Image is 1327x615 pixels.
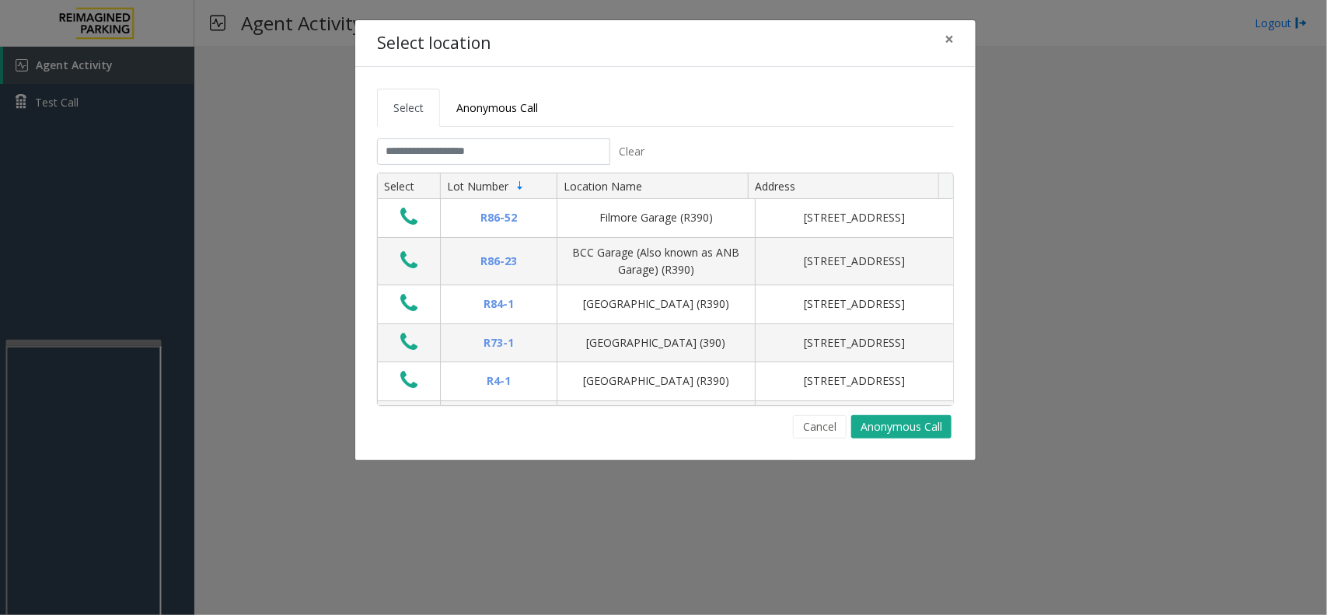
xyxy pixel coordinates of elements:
[450,334,547,351] div: R73-1
[450,372,547,390] div: R4-1
[765,209,944,226] div: [STREET_ADDRESS]
[567,334,746,351] div: [GEOGRAPHIC_DATA] (390)
[514,180,526,192] span: Sortable
[851,415,952,439] button: Anonymous Call
[567,209,746,226] div: Filmore Garage (R390)
[378,173,440,200] th: Select
[450,295,547,313] div: R84-1
[945,28,954,50] span: ×
[450,209,547,226] div: R86-52
[765,295,944,313] div: [STREET_ADDRESS]
[567,244,746,279] div: BCC Garage (Also known as ANB Garage) (R390)
[765,372,944,390] div: [STREET_ADDRESS]
[393,100,424,115] span: Select
[377,31,491,56] h4: Select location
[564,179,642,194] span: Location Name
[793,415,847,439] button: Cancel
[567,372,746,390] div: [GEOGRAPHIC_DATA] (R390)
[765,334,944,351] div: [STREET_ADDRESS]
[377,89,954,127] ul: Tabs
[378,173,953,405] div: Data table
[567,295,746,313] div: [GEOGRAPHIC_DATA] (R390)
[934,20,965,58] button: Close
[765,253,944,270] div: [STREET_ADDRESS]
[450,253,547,270] div: R86-23
[610,138,654,165] button: Clear
[755,179,795,194] span: Address
[447,179,508,194] span: Lot Number
[456,100,538,115] span: Anonymous Call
